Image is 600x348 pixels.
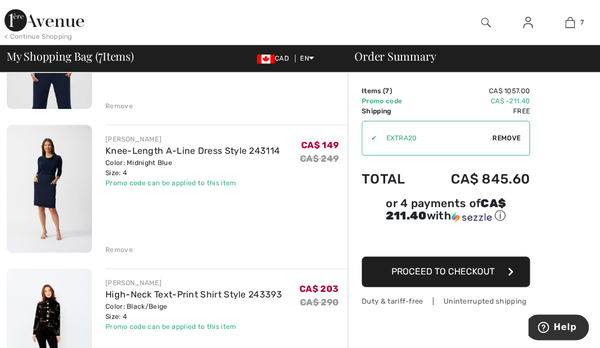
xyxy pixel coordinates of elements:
[362,296,530,306] div: Duty & tariff-free | Uninterrupted shipping
[362,133,377,143] div: ✔
[362,106,421,116] td: Shipping
[300,297,339,308] s: CA$ 290
[391,266,495,277] span: Proceed to Checkout
[550,16,590,29] a: 7
[362,96,421,106] td: Promo code
[362,227,530,253] iframe: PayPal-paypal
[301,140,339,150] span: CA$ 149
[451,212,492,222] img: Sezzle
[105,245,133,255] div: Remove
[105,178,280,188] div: Promo code can be applied to this item
[105,278,282,288] div: [PERSON_NAME]
[514,16,542,30] a: Sign In
[105,158,280,178] div: Color: Midnight Blue Size: 4
[105,301,282,322] div: Color: Black/Beige Size: 4
[300,153,339,164] s: CA$ 249
[7,51,134,62] span: My Shopping Bag ( Items)
[105,134,280,144] div: [PERSON_NAME]
[386,196,506,222] span: CA$ 211.40
[362,257,530,287] button: Proceed to Checkout
[105,322,282,332] div: Promo code can be applied to this item
[299,283,339,294] span: CA$ 203
[565,16,575,29] img: My Bag
[105,145,280,156] a: Knee-Length A-Line Dress Style 243114
[4,9,84,31] img: 1ère Avenue
[421,160,530,198] td: CA$ 845.60
[362,198,530,227] div: or 4 payments ofCA$ 211.40withSezzle Click to learn more about Sezzle
[300,54,314,62] span: EN
[257,54,275,63] img: Canadian Dollar
[492,133,520,143] span: Remove
[385,87,389,95] span: 7
[257,54,293,62] span: CAD
[377,121,492,155] input: Promo code
[4,31,72,42] div: < Continue Shopping
[362,198,530,223] div: or 4 payments of with
[421,86,530,96] td: CA$ 1057.00
[98,48,103,62] span: 7
[580,17,584,28] span: 7
[362,160,421,198] td: Total
[362,86,421,96] td: Items ( )
[528,314,589,342] iframe: Opens a widget where you can find more information
[421,106,530,116] td: Free
[7,125,92,253] img: Knee-Length A-Line Dress Style 243114
[105,101,133,111] div: Remove
[523,16,533,29] img: My Info
[341,51,593,62] div: Order Summary
[421,96,530,106] td: CA$ -211.40
[105,289,282,300] a: High-Neck Text-Print Shirt Style 243393
[481,16,491,29] img: search the website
